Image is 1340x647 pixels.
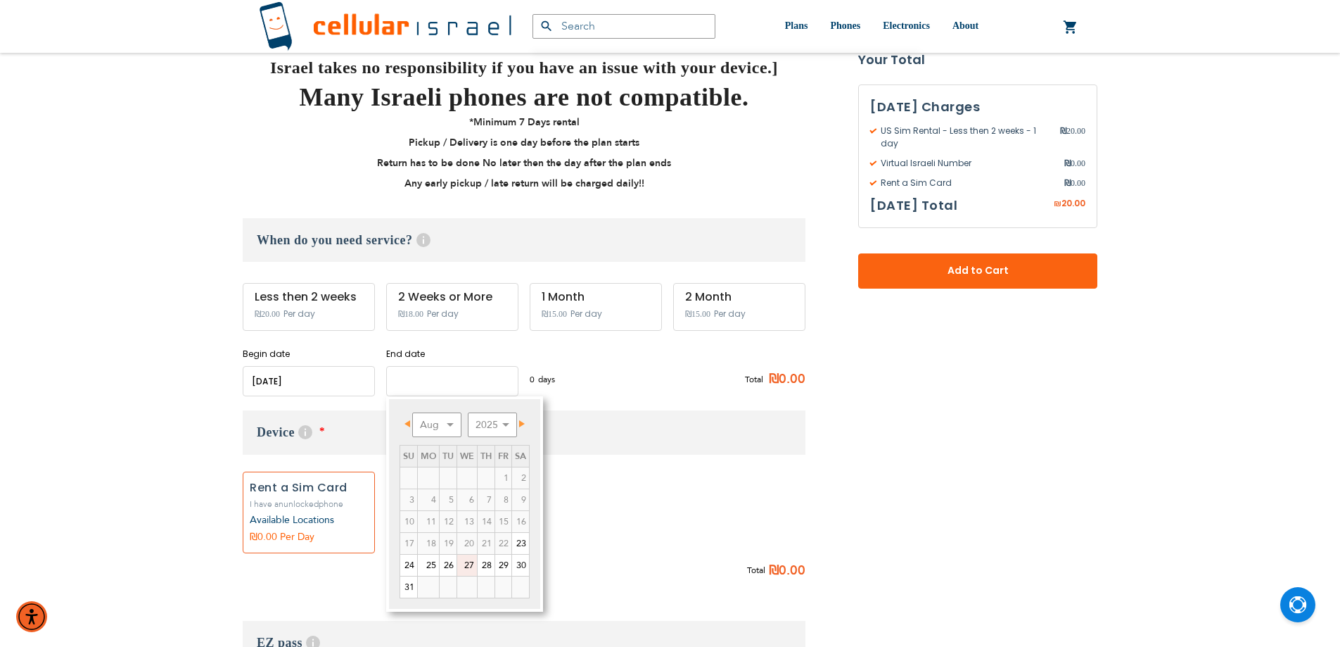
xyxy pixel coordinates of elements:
[858,49,1097,70] strong: Your Total
[440,533,457,555] td: minimum 7 days rental Or minimum 4 months on Long term plans
[404,420,410,427] span: Prev
[478,555,494,576] a: 28
[779,560,805,582] span: 0.00
[495,533,512,555] td: minimum 7 days rental Or minimum 4 months on Long term plans
[457,533,478,555] td: minimum 7 days rental Or minimum 4 months on Long term plans
[1064,157,1071,170] span: ₪
[400,533,417,554] span: 17
[400,533,418,555] td: minimum 7 days rental Or minimum 4 months on Long term plans
[952,20,978,31] span: About
[243,348,375,360] label: Begin date
[259,1,511,51] img: Cellular Israel Logo
[440,555,457,576] a: 26
[283,308,315,320] span: Per day
[685,309,710,319] span: ₪15.00
[412,413,461,437] select: Select month
[468,413,517,437] select: Select year
[542,291,650,303] div: 1 Month
[905,264,1051,279] span: Add to Cart
[243,218,805,262] h3: When do you need service?
[427,308,459,320] span: Per day
[300,83,749,111] strong: Many Israeli phones are not compatible.
[1064,177,1085,189] span: 0.00
[858,253,1097,289] button: Add to Cart
[745,373,763,386] span: Total
[418,533,440,555] td: minimum 7 days rental Or minimum 4 months on Long term plans
[530,373,538,386] span: 0
[250,513,334,527] a: Available Locations
[398,309,423,319] span: ₪18.00
[243,366,375,396] input: MM/DD/YYYY
[418,533,439,554] span: 18
[377,156,671,170] strong: Return has to be done No later then the day after the plan ends
[255,309,280,319] span: ₪20.00
[386,348,518,360] label: End date
[714,308,746,320] span: Per day
[1064,157,1085,170] span: 0.00
[538,373,555,386] span: days
[769,560,779,582] span: ₪
[404,177,644,190] strong: Any early pickup / late return will be charged daily!!
[401,415,419,432] a: Prev
[416,233,430,247] span: Help
[1061,197,1085,209] span: 20.00
[478,533,494,554] span: 21
[495,533,511,554] span: 22
[1060,125,1085,150] span: 20.00
[870,96,1085,118] h3: [DATE] Charges
[400,577,417,598] a: 31
[243,410,805,455] h3: Device
[457,555,477,576] a: 27
[398,291,506,303] div: 2 Weeks or More
[400,555,417,576] a: 24
[418,555,439,576] a: 25
[1064,177,1071,189] span: ₪
[830,20,860,31] span: Phones
[1054,198,1061,211] span: ₪
[512,533,529,554] a: 23
[519,420,525,427] span: Next
[870,125,1060,150] span: US Sim Rental - Less then 2 weeks - 1 day
[747,563,765,578] span: Total
[785,20,808,31] span: Plans
[512,555,529,576] a: 30
[255,291,363,303] div: Less then 2 weeks
[870,195,957,216] h3: [DATE] Total
[298,425,312,439] span: Help
[409,136,639,149] strong: Pickup / Delivery is one day before the plan starts
[16,601,47,632] div: Accessibility Menu
[883,20,930,31] span: Electronics
[386,366,518,396] input: MM/DD/YYYY
[478,533,495,555] td: minimum 7 days rental Or minimum 4 months on Long term plans
[870,177,1064,189] span: Rent a Sim Card
[685,291,793,303] div: 2 Month
[870,157,1064,170] span: Virtual Israeli Number
[457,533,477,554] span: 20
[532,14,715,39] input: Search
[570,308,602,320] span: Per day
[495,555,511,576] a: 29
[1060,125,1066,137] span: ₪
[542,309,567,319] span: ₪15.00
[763,369,805,390] span: ₪0.00
[440,533,457,554] span: 19
[469,115,580,129] strong: *Minimum 7 Days rental
[511,415,528,432] a: Next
